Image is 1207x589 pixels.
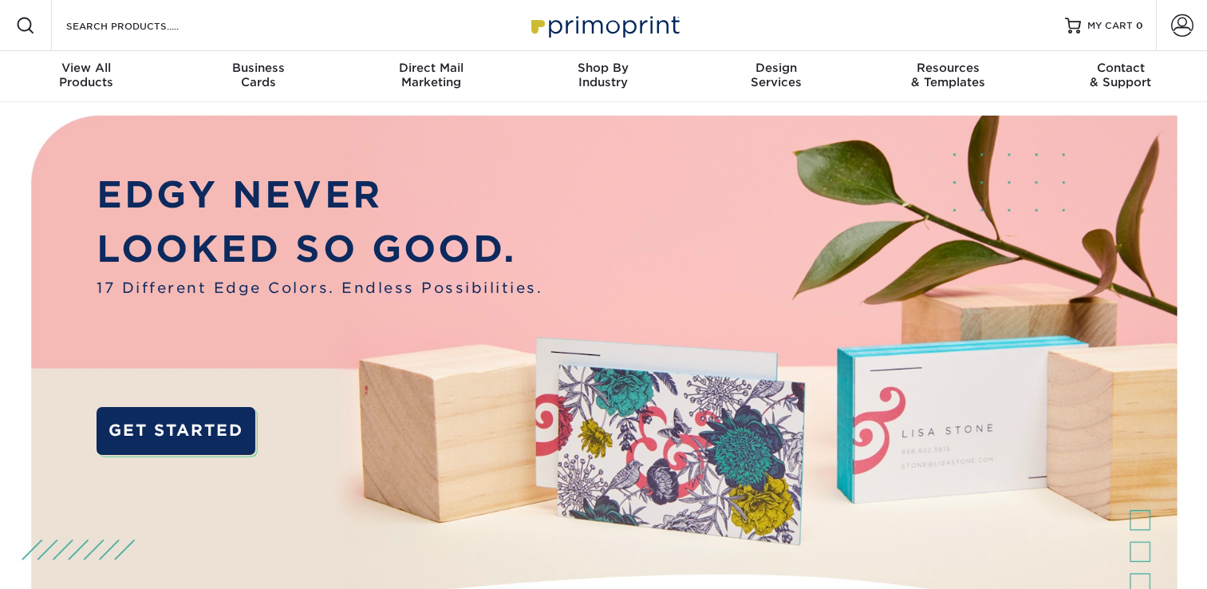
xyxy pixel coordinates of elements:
div: Cards [172,61,345,89]
a: Shop ByIndustry [517,51,689,102]
span: 0 [1136,20,1143,31]
span: Contact [1035,61,1207,75]
a: Direct MailMarketing [345,51,517,102]
span: Direct Mail [345,61,517,75]
a: DesignServices [690,51,862,102]
span: Design [690,61,862,75]
input: SEARCH PRODUCTS..... [65,16,220,35]
p: EDGY NEVER [97,168,542,222]
div: Marketing [345,61,517,89]
a: GET STARTED [97,407,255,455]
a: Contact& Support [1035,51,1207,102]
span: Shop By [517,61,689,75]
a: BusinessCards [172,51,345,102]
div: & Support [1035,61,1207,89]
a: Resources& Templates [862,51,1035,102]
p: LOOKED SO GOOD. [97,222,542,276]
div: & Templates [862,61,1035,89]
span: Business [172,61,345,75]
img: Primoprint [524,8,684,42]
span: MY CART [1087,19,1133,33]
span: 17 Different Edge Colors. Endless Possibilities. [97,277,542,298]
span: Resources [862,61,1035,75]
div: Industry [517,61,689,89]
div: Services [690,61,862,89]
